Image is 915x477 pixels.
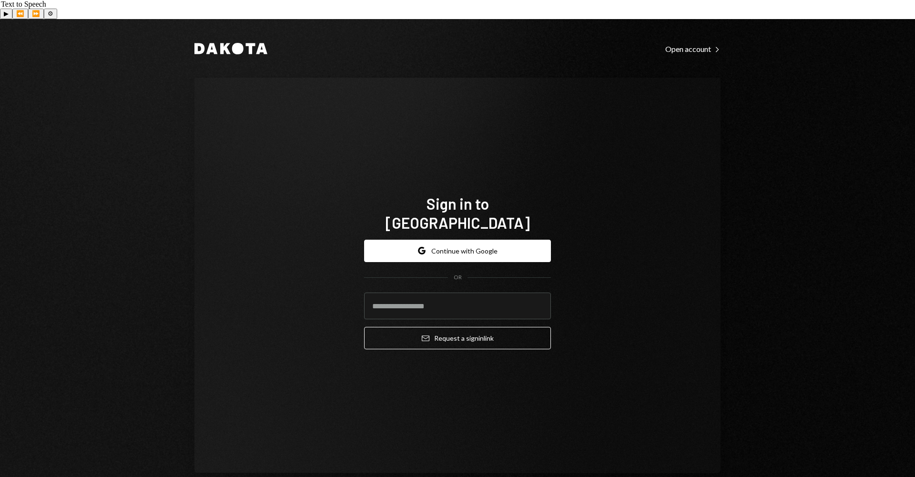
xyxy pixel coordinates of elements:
[12,9,28,19] button: Previous
[44,9,57,19] button: Settings
[665,44,721,54] div: Open account
[665,43,721,54] a: Open account
[28,9,44,19] button: Forward
[364,194,551,232] h1: Sign in to [GEOGRAPHIC_DATA]
[454,274,462,282] div: OR
[364,327,551,349] button: Request a signinlink
[364,240,551,262] button: Continue with Google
